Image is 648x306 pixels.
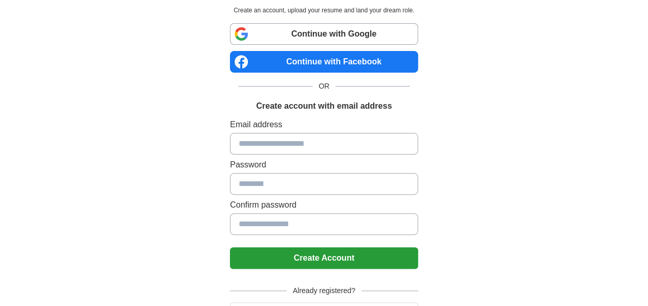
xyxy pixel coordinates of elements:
label: Email address [230,118,418,131]
label: Password [230,159,418,171]
h1: Create account with email address [256,100,392,112]
a: Continue with Facebook [230,51,418,73]
button: Create Account [230,247,418,269]
a: Continue with Google [230,23,418,45]
span: Already registered? [287,285,361,296]
label: Confirm password [230,199,418,211]
span: OR [312,81,336,92]
p: Create an account, upload your resume and land your dream role. [232,6,416,15]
